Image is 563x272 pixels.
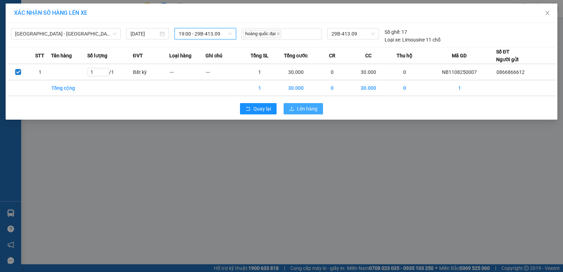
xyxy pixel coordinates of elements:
[246,106,251,112] span: rollback
[51,80,87,96] td: Tổng cộng
[51,52,72,59] span: Tên hàng
[66,36,132,45] b: Gửi khách hàng
[39,17,160,26] li: Số 2 [PERSON_NAME], [GEOGRAPHIC_DATA]
[14,10,87,16] span: XÁC NHẬN SỐ HÀNG LÊN XE
[103,72,107,76] span: down
[101,68,109,72] span: Increase Value
[240,103,277,114] button: rollbackQuay lại
[253,105,271,113] span: Quay lại
[133,64,169,80] td: Bất kỳ
[365,52,372,59] span: CC
[278,64,314,80] td: 30.000
[350,64,387,80] td: 30.000
[243,30,281,38] span: hoàng quốc đại
[9,51,73,98] b: GỬI : Văn phòng [GEOGRAPHIC_DATA]
[397,52,412,59] span: Thu hộ
[496,48,519,63] div: Số ĐT Người gửi
[329,52,335,59] span: CR
[39,26,160,35] li: Hotline: 19003086
[545,10,550,16] span: close
[278,80,314,96] td: 30.000
[423,80,496,96] td: 1
[35,52,44,59] span: STT
[179,29,232,39] span: 19:00 - 29B-413.09
[77,51,122,67] h1: NB1108250007
[387,64,423,80] td: 0
[15,29,116,39] span: Ninh Bình - Hà Nội
[131,30,158,38] input: 11/08/2025
[452,52,467,59] span: Mã GD
[251,52,268,59] span: Tổng SL
[242,64,278,80] td: 1
[57,8,141,17] b: Duy Khang Limousine
[385,28,407,36] div: 17
[297,105,317,113] span: Lên hàng
[133,52,143,59] span: ĐVT
[284,103,323,114] button: uploadLên hàng
[496,69,525,75] span: 0866866612
[169,52,191,59] span: Loại hàng
[101,72,109,76] span: Decrease Value
[103,68,107,72] span: up
[538,4,557,23] button: Close
[423,64,496,80] td: NB1108250007
[331,29,375,39] span: 29B-413.09
[289,106,294,112] span: upload
[385,36,401,44] span: Loại xe:
[284,52,308,59] span: Tổng cước
[87,52,107,59] span: Số lượng
[205,64,242,80] td: ---
[314,80,350,96] td: 0
[385,28,400,36] span: Số ghế:
[350,80,387,96] td: 30.000
[205,52,222,59] span: Ghi chú
[9,9,44,44] img: logo.jpg
[385,36,441,44] div: Limousine 11 chỗ
[87,64,133,80] td: / 1
[242,80,278,96] td: 1
[387,80,423,96] td: 0
[314,64,350,80] td: 0
[277,32,280,36] span: close
[169,64,205,80] td: ---
[29,64,51,80] td: 1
